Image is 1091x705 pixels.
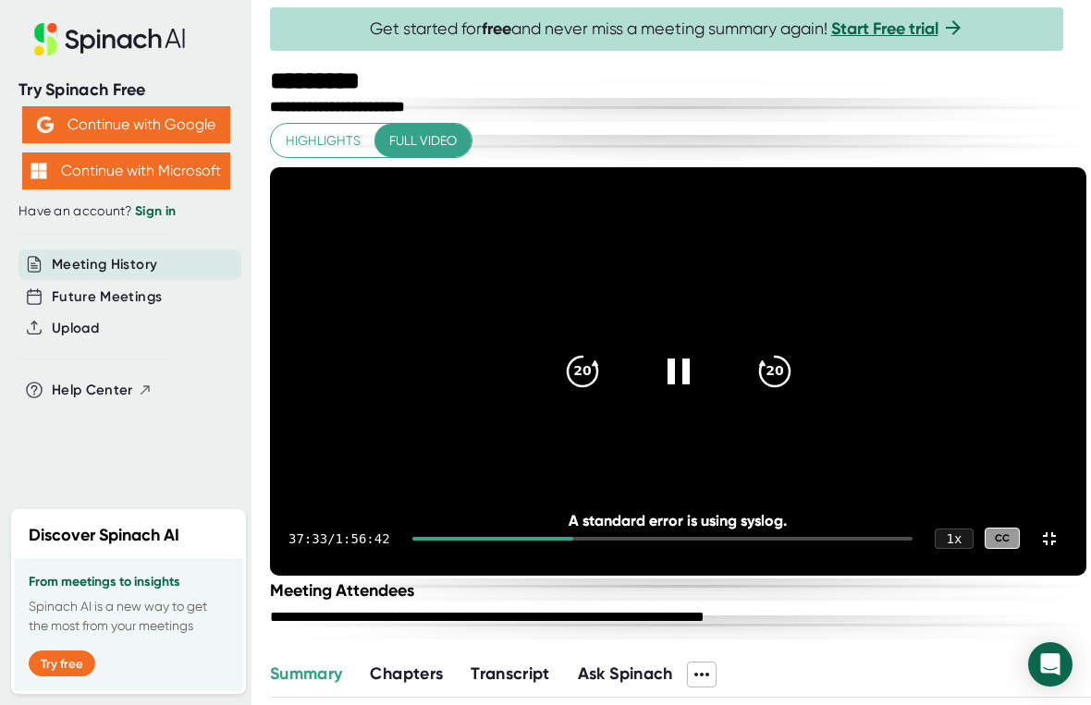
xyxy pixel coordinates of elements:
[471,663,550,684] span: Transcript
[370,18,964,40] span: Get started for and never miss a meeting summary again!
[52,286,162,308] button: Future Meetings
[29,597,228,636] p: Spinach AI is a new way to get the most from your meetings
[351,512,1004,529] div: A standard error is using syslog.
[1028,642,1073,687] div: Open Intercom Messenger
[270,580,1091,601] div: Meeting Attendees
[578,663,673,684] span: Ask Spinach
[270,662,342,687] button: Summary
[271,124,375,158] button: Highlights
[389,129,457,152] span: Full video
[135,203,176,219] a: Sign in
[18,203,233,220] div: Have an account?
[52,380,153,401] button: Help Center
[22,152,230,189] button: Continue with Microsoft
[52,380,133,401] span: Help Center
[22,106,230,143] button: Continue with Google
[482,18,511,39] b: free
[52,318,99,339] button: Upload
[52,254,157,275] button: Meeting History
[831,18,938,39] a: Start Free trial
[370,662,443,687] button: Chapters
[270,663,342,684] span: Summary
[286,129,361,152] span: Highlights
[370,663,443,684] span: Chapters
[37,116,54,133] img: Aehbyd4JwY73AAAAAElFTkSuQmCC
[29,650,95,676] button: Try free
[985,528,1020,549] div: CC
[471,662,550,687] button: Transcript
[29,575,228,590] h3: From meetings to insights
[29,523,179,548] h2: Discover Spinach AI
[935,529,974,549] div: 1 x
[288,531,390,546] div: 37:33 / 1:56:42
[578,662,673,687] button: Ask Spinach
[18,79,233,101] div: Try Spinach Free
[374,124,472,158] button: Full video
